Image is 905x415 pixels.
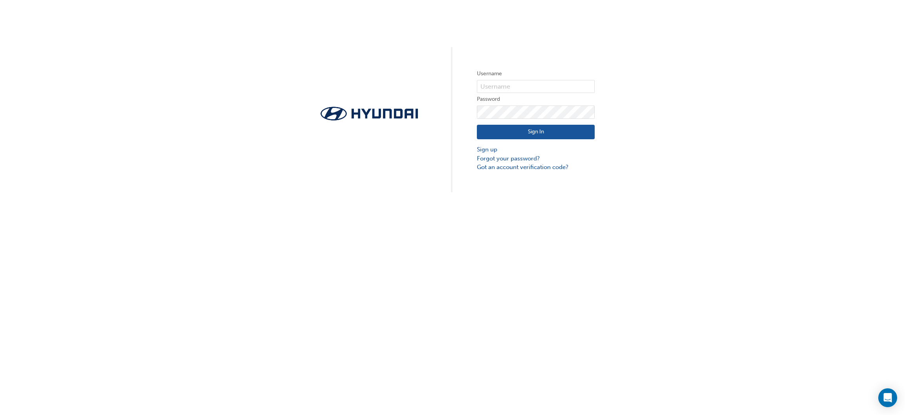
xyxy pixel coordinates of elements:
[477,154,595,163] a: Forgot your password?
[477,125,595,140] button: Sign In
[477,69,595,78] label: Username
[310,104,428,123] img: Trak
[477,95,595,104] label: Password
[477,145,595,154] a: Sign up
[477,80,595,93] input: Username
[477,163,595,172] a: Got an account verification code?
[878,388,897,407] div: Open Intercom Messenger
